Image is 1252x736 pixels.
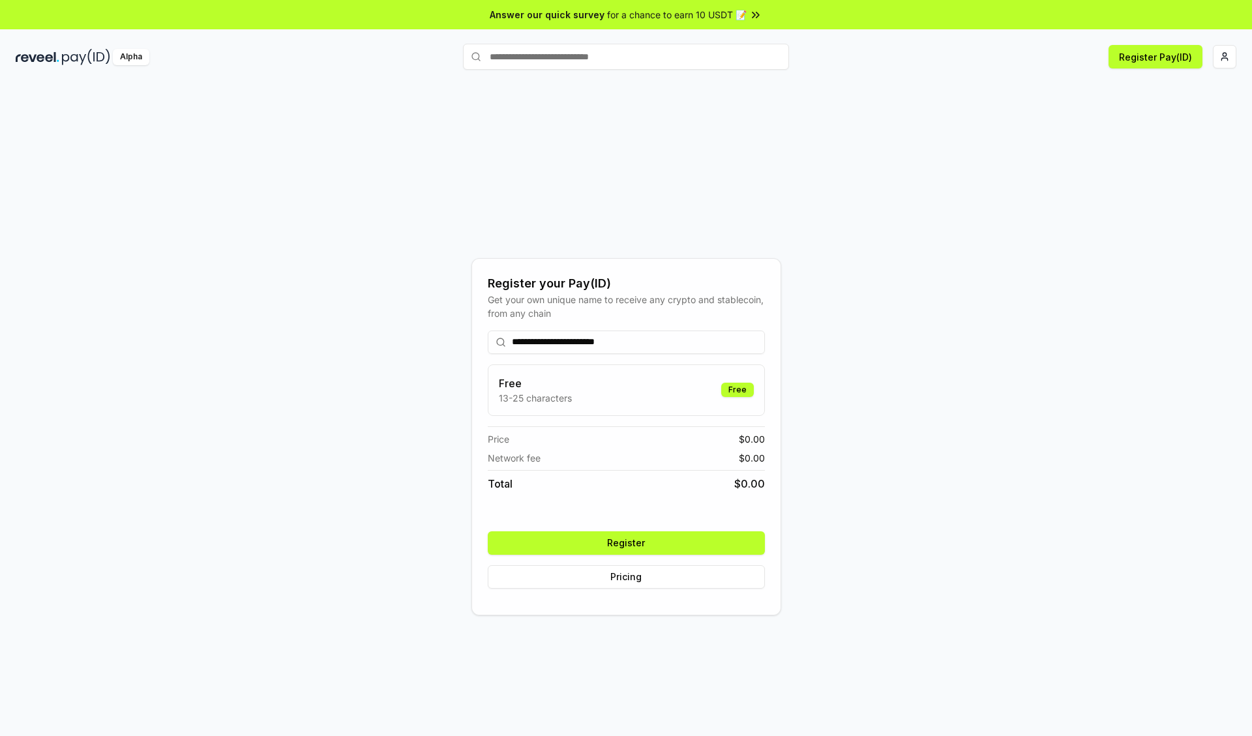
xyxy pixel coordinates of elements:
[16,49,59,65] img: reveel_dark
[488,274,765,293] div: Register your Pay(ID)
[488,476,513,492] span: Total
[499,375,572,391] h3: Free
[490,8,604,22] span: Answer our quick survey
[1109,45,1202,68] button: Register Pay(ID)
[734,476,765,492] span: $ 0.00
[488,451,541,465] span: Network fee
[62,49,110,65] img: pay_id
[607,8,747,22] span: for a chance to earn 10 USDT 📝
[499,391,572,405] p: 13-25 characters
[488,531,765,555] button: Register
[739,432,765,446] span: $ 0.00
[721,383,754,397] div: Free
[488,565,765,589] button: Pricing
[739,451,765,465] span: $ 0.00
[488,432,509,446] span: Price
[113,49,149,65] div: Alpha
[488,293,765,320] div: Get your own unique name to receive any crypto and stablecoin, from any chain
